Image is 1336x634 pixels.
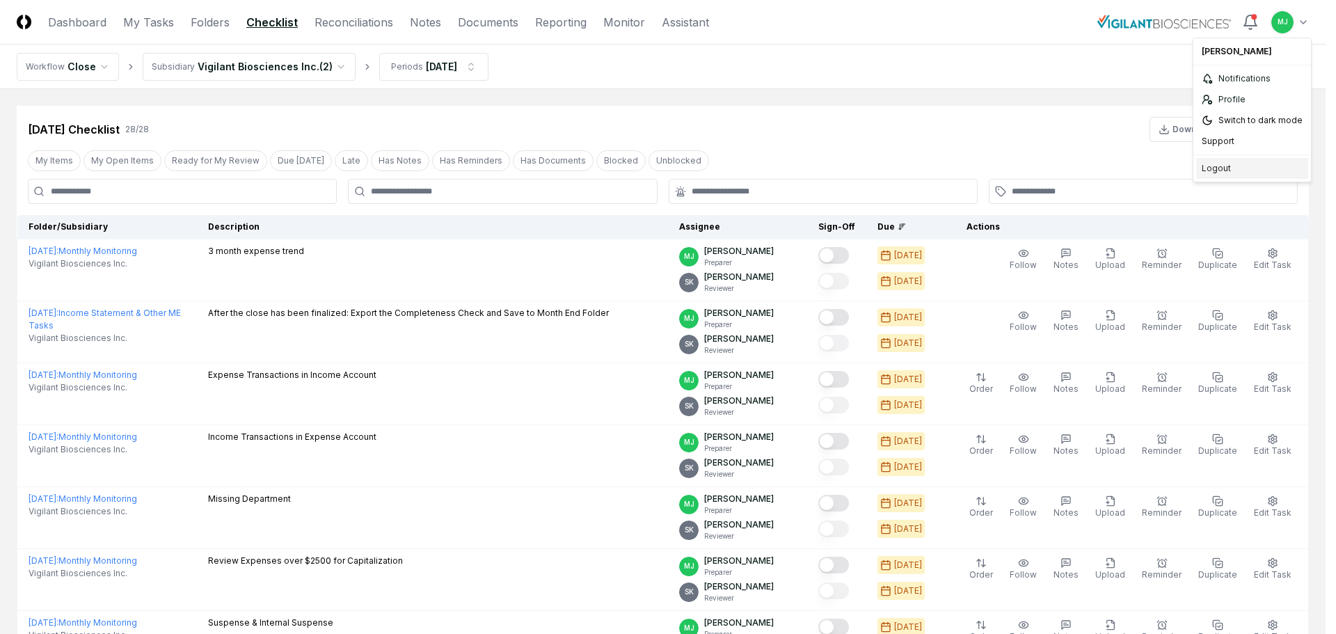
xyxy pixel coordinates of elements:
[1196,158,1308,179] div: Logout
[1196,68,1308,89] a: Notifications
[1196,110,1308,131] div: Switch to dark mode
[1196,41,1308,62] div: [PERSON_NAME]
[1196,131,1308,152] div: Support
[1196,89,1308,110] a: Profile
